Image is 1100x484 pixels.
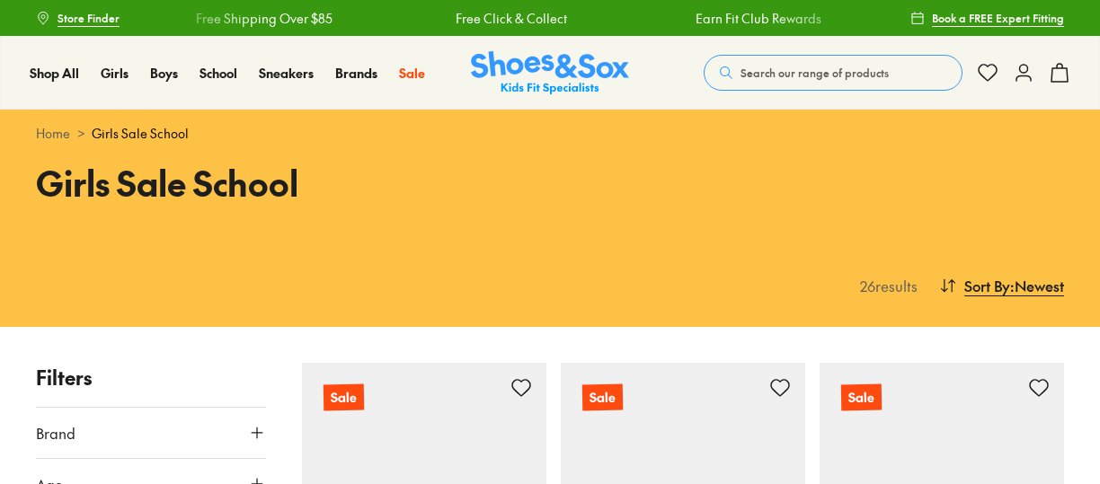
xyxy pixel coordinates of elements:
button: Brand [36,408,266,458]
a: Shop All [30,64,79,83]
a: Earn Fit Club Rewards [676,9,802,28]
a: Boys [150,64,178,83]
span: Girls Sale School [92,124,189,143]
span: Brand [36,422,75,444]
a: Girls [101,64,129,83]
p: Sale [324,384,364,411]
a: Home [36,124,70,143]
button: Sort By:Newest [939,266,1064,305]
a: Shoes & Sox [471,51,629,95]
a: Book a FREE Expert Fitting [910,2,1064,34]
p: 26 results [853,275,918,296]
span: Search our range of products [741,65,889,81]
p: Filters [36,363,266,392]
span: : Newest [1010,275,1064,296]
button: Search our range of products [704,55,962,91]
span: Shop All [30,64,79,82]
span: Book a FREE Expert Fitting [932,10,1064,26]
a: Brands [335,64,377,83]
span: School [200,64,237,82]
span: Brands [335,64,377,82]
span: Sale [399,64,425,82]
img: SNS_Logo_Responsive.svg [471,51,629,95]
span: Girls [101,64,129,82]
p: Sale [582,384,623,411]
a: School [200,64,237,83]
span: Sort By [964,275,1010,296]
div: > [36,124,1064,143]
p: Sale [841,384,882,411]
span: Store Finder [58,10,120,26]
a: Sale [399,64,425,83]
h1: Girls Sale School [36,157,528,208]
a: Sneakers [259,64,314,83]
a: Free Click & Collect [436,9,547,28]
span: Sneakers [259,64,314,82]
span: Boys [150,64,178,82]
a: Store Finder [36,2,120,34]
a: Free Shipping Over $85 [176,9,313,28]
